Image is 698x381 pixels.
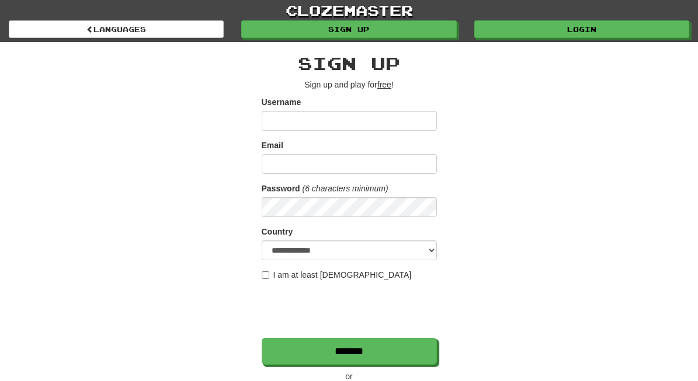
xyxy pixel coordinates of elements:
[262,96,301,108] label: Username
[262,183,300,194] label: Password
[262,79,437,90] p: Sign up and play for !
[262,286,439,332] iframe: reCAPTCHA
[262,271,269,279] input: I am at least [DEMOGRAPHIC_DATA]
[262,139,283,151] label: Email
[262,54,437,73] h2: Sign up
[262,226,293,237] label: Country
[262,269,412,281] label: I am at least [DEMOGRAPHIC_DATA]
[241,20,456,38] a: Sign up
[9,20,224,38] a: Languages
[303,184,388,193] em: (6 characters minimum)
[474,20,689,38] a: Login
[377,80,391,89] u: free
